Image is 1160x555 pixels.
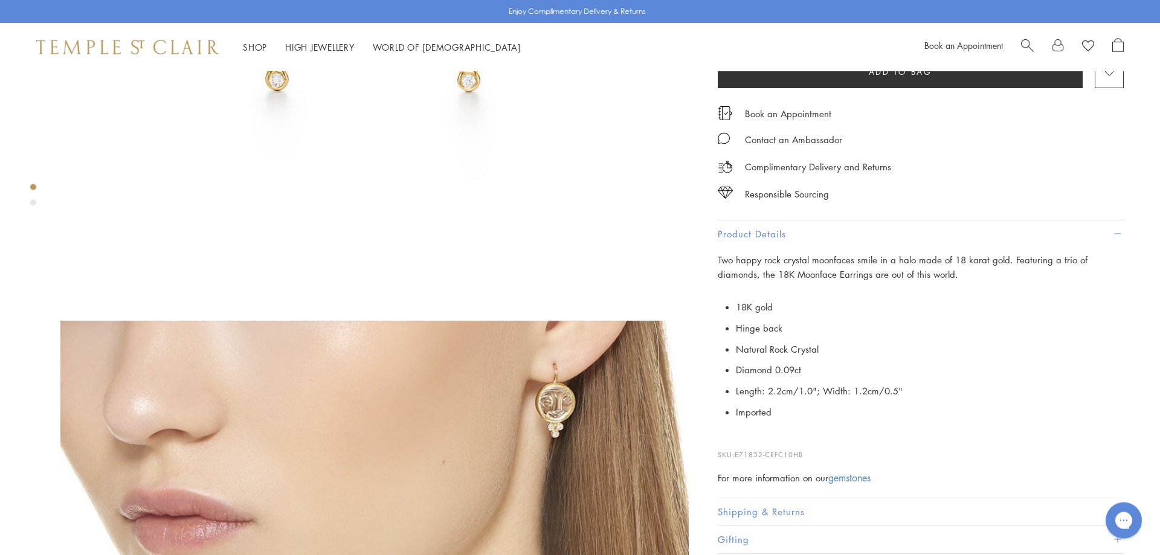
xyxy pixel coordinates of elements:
button: Product Details [718,220,1124,248]
img: icon_sourcing.svg [718,187,733,199]
a: gemstones [828,471,871,484]
span: Add to bag [869,65,932,79]
div: Product gallery navigation [30,181,36,216]
a: Book an Appointment [745,107,831,120]
a: Open Shopping Bag [1112,38,1124,56]
span: Two happy rock crystal moonfaces smile in a halo made of 18 karat gold. Featuring a trio of diamo... [718,254,1087,281]
span: E71852-CRFC10HB [735,450,803,459]
p: Enjoy Complimentary Delivery & Returns [509,5,646,18]
nav: Main navigation [243,40,521,55]
a: Book an Appointment [924,39,1003,51]
img: icon_delivery.svg [718,159,733,175]
div: Responsible Sourcing [745,187,829,202]
p: Complimentary Delivery and Returns [745,159,891,175]
img: MessageIcon-01_2.svg [718,132,730,144]
img: icon_appointment.svg [718,106,732,120]
a: High JewelleryHigh Jewellery [285,41,355,53]
button: Shipping & Returns [718,498,1124,525]
span: Diamond 0.09ct [736,364,801,376]
a: View Wishlist [1082,38,1094,56]
button: Add to bag [718,55,1083,88]
button: Gifting [718,526,1124,553]
span: Natural Rock Crystal [736,343,819,355]
a: ShopShop [243,41,267,53]
div: Contact an Ambassador [745,132,842,147]
iframe: Gorgias live chat messenger [1100,498,1148,543]
img: Temple St. Clair [36,40,219,54]
a: Search [1021,38,1034,56]
a: World of [DEMOGRAPHIC_DATA]World of [DEMOGRAPHIC_DATA] [373,41,521,53]
div: For more information on our [718,470,1124,486]
span: Hinge back [736,322,782,334]
span: Imported [736,406,772,418]
p: SKU: [718,437,1124,460]
span: Length: 2.2cm/1.0"; Width: 1.2cm/0.5" [736,385,903,397]
span: 18K gold [736,301,773,313]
